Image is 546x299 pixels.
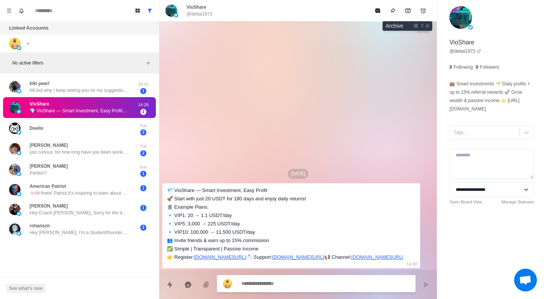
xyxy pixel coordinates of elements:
[17,46,21,50] img: picture
[140,171,146,177] span: 1
[30,209,128,216] p: Hey Coach [PERSON_NAME], Sorry for the delay, and thanks for reaching back out. Really just brows...
[30,142,68,149] p: [PERSON_NAME]
[134,81,153,88] p: 18:41
[400,3,416,18] button: Archive
[134,123,153,129] p: Tue
[199,277,214,292] button: Add media
[449,38,474,47] p: VioShare
[9,164,20,175] img: picture
[144,58,153,68] button: Add filters
[140,150,146,156] span: 2
[187,4,206,11] p: VioShare
[449,199,482,205] a: Open Board View
[449,6,472,29] img: picture
[449,64,452,71] p: 0
[30,203,68,209] p: [PERSON_NAME]
[9,184,20,195] img: picture
[30,80,49,87] p: kiki pearl
[17,109,21,114] img: picture
[288,169,308,179] p: [DATE]
[30,125,44,132] p: Doello
[30,183,66,190] p: American Patriot
[12,60,144,66] p: No active filters
[30,87,128,94] p: hiii but why I keep seeing you on my suggestions xD
[30,107,128,114] p: 💎 VioShare — Smart Investment, Easy Profit 🚀 Start with just 20 USDT for 180 days and enjoy daily...
[406,260,417,268] p: 14:28
[370,3,385,18] button: Mark as read
[9,123,20,134] img: picture
[134,143,153,149] p: Tue
[9,81,20,93] img: picture
[419,277,434,292] button: Send message
[194,254,246,260] a: [DOMAIN_NAME][URL]
[17,151,21,155] img: picture
[449,80,534,113] p: 💼 Smart investments 🌱 Daily profit​s + up to 15% referral rew‍ards 🚀 Grow wealth & passive income...
[144,5,156,17] button: Show all conversations
[140,129,146,135] span: 2
[180,277,196,292] button: Reply with AI
[30,101,49,107] p: VioShare
[140,225,146,231] span: 2
[501,199,534,205] a: Manage Statuses
[9,24,49,32] p: Linked Accounts
[223,279,232,288] img: picture
[514,269,537,291] div: Open chat
[17,130,21,135] img: picture
[30,149,128,156] p: just curious, for how long have you been working out man?
[30,163,68,170] p: [PERSON_NAME]
[272,254,324,260] a: [DOMAIN_NAME][URL]
[132,5,144,17] button: Board View
[385,3,400,18] button: Pin
[30,229,128,236] p: Hey [PERSON_NAME], I’m a Student/founder. Not selling. Can I send 3 yes/no questions about an ide...
[3,5,15,17] button: Menu
[6,284,45,293] button: See what's new
[15,5,27,17] button: Notifications
[9,38,20,49] img: picture
[17,172,21,176] img: picture
[468,25,473,30] img: picture
[9,102,20,113] img: picture
[17,89,21,93] img: picture
[140,109,146,115] span: 1
[134,102,153,108] p: 14:28
[140,88,146,94] span: 1
[30,170,47,176] p: Pardon?
[162,277,177,292] button: Quick replies
[449,48,481,55] a: @deitai1973
[416,3,431,18] button: Add reminder
[17,211,21,216] img: picture
[476,64,479,71] p: 0
[453,64,473,71] p: Following
[165,5,177,17] img: picture
[24,39,33,48] button: Add account
[140,185,146,191] span: 1
[30,222,50,229] p: rohanszn
[187,11,212,17] p: @deitai1973
[17,192,21,196] img: picture
[140,205,146,211] span: 1
[480,64,499,71] p: Followers
[134,164,153,170] p: Sun
[30,190,128,197] p: 🌸Hi there! Patriot,It's inspiring to learn about your commitment to finding the truth and coopera...
[9,204,20,215] img: picture
[174,13,178,17] img: picture
[351,254,403,260] a: [DOMAIN_NAME][URL]
[9,143,20,154] img: picture
[17,231,21,236] img: picture
[167,186,403,261] div: 💎 VioShare — Smart Investment, Easy Profit 🚀 Start with just 20 USDT for 180 days and enjoy daily...
[9,223,20,235] img: picture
